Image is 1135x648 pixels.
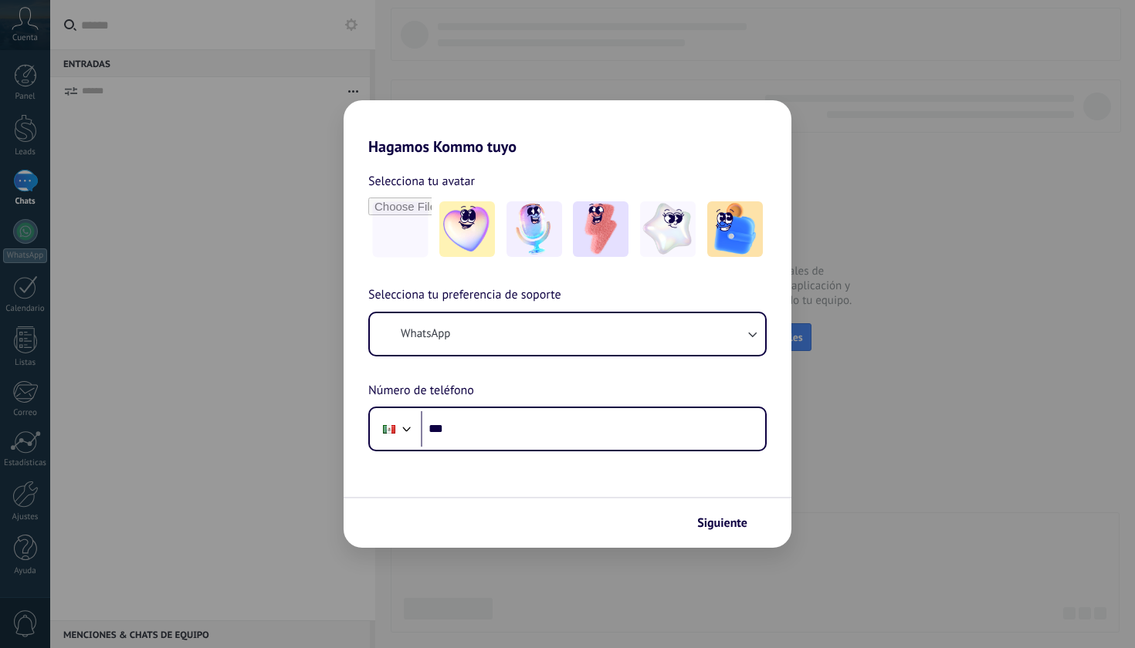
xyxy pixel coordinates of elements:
span: Número de teléfono [368,381,474,401]
h2: Hagamos Kommo tuyo [344,100,791,156]
span: Siguiente [697,518,747,528]
button: Siguiente [690,510,768,536]
img: -4.jpeg [640,201,696,257]
span: Selecciona tu preferencia de soporte [368,285,561,305]
button: WhatsApp [370,313,765,355]
span: WhatsApp [401,326,450,342]
img: -1.jpeg [439,201,495,257]
img: -2.jpeg [507,201,562,257]
img: -3.jpeg [573,201,628,257]
span: Selecciona tu avatar [368,171,475,191]
div: Mexico: + 52 [374,413,404,445]
img: -5.jpeg [707,201,763,257]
